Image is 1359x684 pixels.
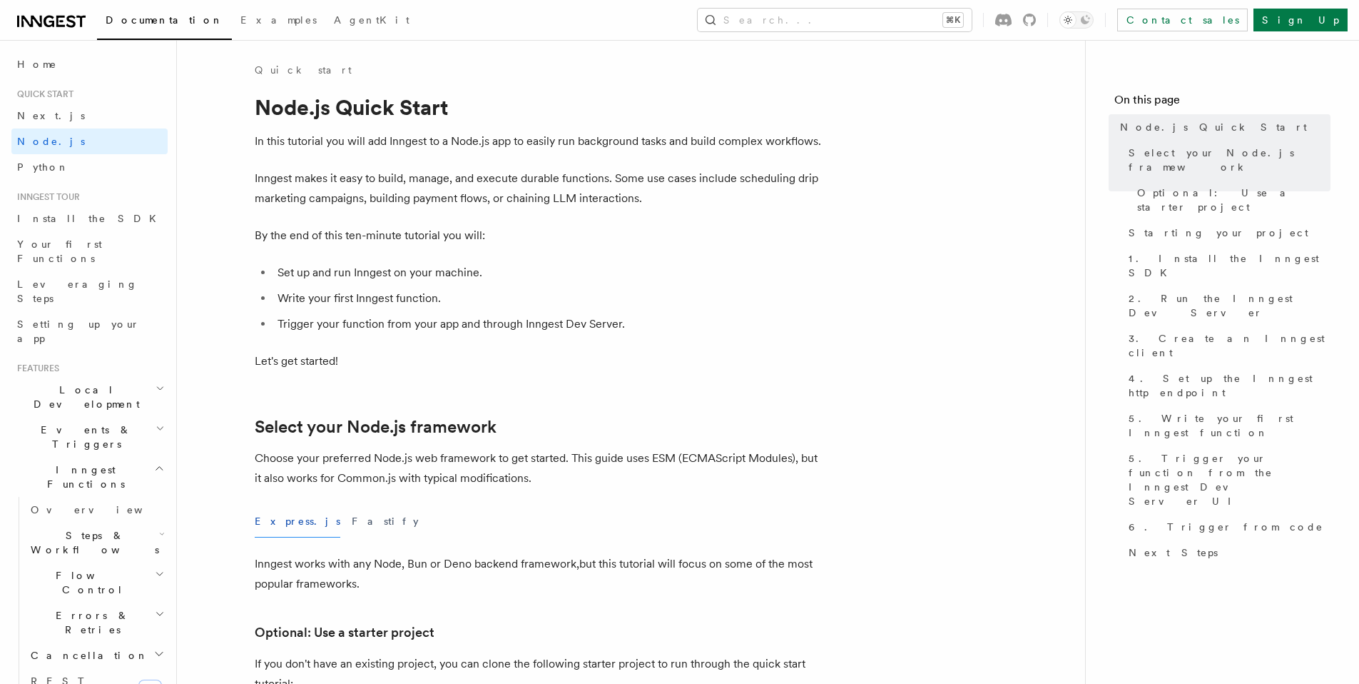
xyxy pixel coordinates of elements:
a: AgentKit [325,4,418,39]
a: Leveraging Steps [11,271,168,311]
span: Examples [240,14,317,26]
a: Setting up your app [11,311,168,351]
kbd: ⌘K [943,13,963,27]
button: Search...⌘K [698,9,972,31]
a: Optional: Use a starter project [255,623,434,643]
a: Starting your project [1123,220,1330,246]
a: 6. Trigger from code [1123,514,1330,540]
span: Python [17,161,69,173]
a: Documentation [97,4,232,40]
span: Starting your project [1129,226,1308,240]
span: Inngest Functions [11,463,154,491]
span: Local Development [11,383,156,411]
a: Quick start [255,63,352,77]
span: Events & Triggers [11,423,156,451]
span: 5. Write your first Inngest function [1129,411,1330,440]
span: Optional: Use a starter project [1137,186,1330,214]
span: 6. Trigger from code [1129,520,1323,534]
a: Next Steps [1123,540,1330,565]
span: Your first Functions [17,238,102,264]
button: Inngest Functions [11,457,168,497]
p: Let's get started! [255,351,825,371]
span: Steps & Workflows [25,528,159,557]
a: Next.js [11,103,168,129]
p: Inngest works with any Node, Bun or Deno backend framework,but this tutorial will focus on some o... [255,554,825,594]
span: 5. Trigger your function from the Inngest Dev Server UI [1129,451,1330,508]
span: Features [11,363,59,374]
a: 5. Trigger your function from the Inngest Dev Server UI [1123,446,1330,514]
span: 2. Run the Inngest Dev Server [1129,291,1330,320]
span: AgentKit [334,14,409,26]
button: Toggle dark mode [1059,11,1094,29]
a: 5. Write your first Inngest function [1123,406,1330,446]
a: Home [11,51,168,77]
a: Select your Node.js framework [1123,140,1330,180]
a: 1. Install the Inngest SDK [1123,246,1330,286]
span: Quick start [11,89,73,100]
span: Setting up your app [17,318,140,344]
a: Contact sales [1117,9,1248,31]
a: Optional: Use a starter project [1131,180,1330,220]
p: Choose your preferred Node.js web framework to get started. This guide uses ESM (ECMAScript Modul... [255,448,825,488]
button: Cancellation [25,643,168,668]
a: Your first Functions [11,231,168,271]
span: Select your Node.js framework [1129,146,1330,174]
a: Select your Node.js framework [255,417,497,437]
button: Fastify [352,506,419,538]
li: Trigger your function from your app and through Inngest Dev Server. [273,314,825,334]
a: Node.js [11,129,168,154]
a: Python [11,154,168,180]
span: Home [17,57,57,71]
a: 2. Run the Inngest Dev Server [1123,286,1330,326]
a: Sign Up [1253,9,1348,31]
span: 3. Create an Inngest client [1129,331,1330,360]
a: 4. Set up the Inngest http endpoint [1123,366,1330,406]
button: Flow Control [25,563,168,603]
button: Local Development [11,377,168,417]
span: 4. Set up the Inngest http endpoint [1129,371,1330,400]
button: Steps & Workflows [25,523,168,563]
span: Install the SDK [17,213,165,224]
a: Examples [232,4,325,39]
span: Node.js [17,136,85,147]
li: Write your first Inngest function. [273,288,825,308]
a: Node.js Quick Start [1114,114,1330,140]
button: Events & Triggers [11,417,168,457]
button: Express.js [255,506,340,538]
h1: Node.js Quick Start [255,94,825,120]
span: Inngest tour [11,191,80,203]
li: Set up and run Inngest on your machine. [273,263,825,283]
span: Documentation [106,14,223,26]
a: Overview [25,497,168,523]
span: Errors & Retries [25,608,155,637]
span: Cancellation [25,648,148,663]
span: Node.js Quick Start [1120,120,1307,134]
span: Overview [31,504,178,515]
button: Errors & Retries [25,603,168,643]
h4: On this page [1114,91,1330,114]
p: In this tutorial you will add Inngest to a Node.js app to easily run background tasks and build c... [255,131,825,151]
p: Inngest makes it easy to build, manage, and execute durable functions. Some use cases include sch... [255,169,825,208]
span: Leveraging Steps [17,278,138,304]
span: 1. Install the Inngest SDK [1129,251,1330,280]
a: 3. Create an Inngest client [1123,326,1330,366]
span: Next.js [17,110,85,121]
span: Next Steps [1129,545,1218,560]
span: Flow Control [25,568,155,597]
p: By the end of this ten-minute tutorial you will: [255,226,825,246]
a: Install the SDK [11,206,168,231]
